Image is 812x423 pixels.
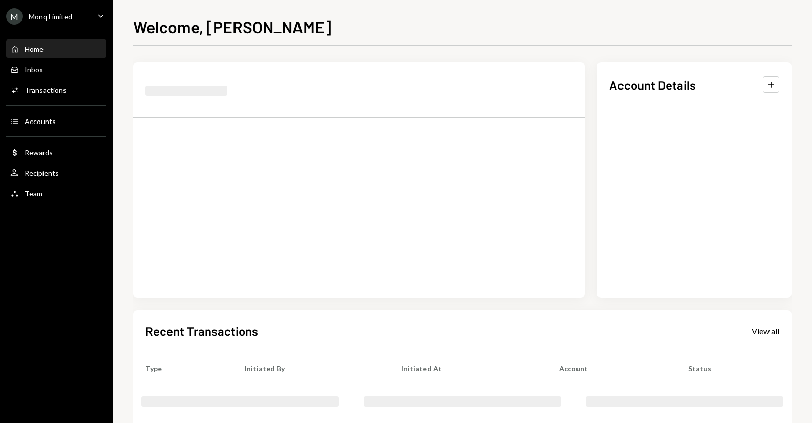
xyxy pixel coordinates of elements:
[6,60,106,78] a: Inbox
[389,352,547,385] th: Initiated At
[25,169,59,177] div: Recipients
[6,8,23,25] div: M
[133,352,232,385] th: Type
[25,148,53,157] div: Rewards
[25,65,43,74] div: Inbox
[232,352,389,385] th: Initiated By
[547,352,676,385] th: Account
[25,45,44,53] div: Home
[25,117,56,126] div: Accounts
[29,12,72,21] div: Monq Limited
[25,189,42,198] div: Team
[752,326,779,336] div: View all
[6,164,106,182] a: Recipients
[609,76,696,93] h2: Account Details
[6,112,106,130] a: Accounts
[752,325,779,336] a: View all
[676,352,792,385] th: Status
[6,143,106,162] a: Rewards
[133,16,331,37] h1: Welcome, [PERSON_NAME]
[6,80,106,99] a: Transactions
[6,184,106,203] a: Team
[25,86,67,94] div: Transactions
[6,39,106,58] a: Home
[145,323,258,339] h2: Recent Transactions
